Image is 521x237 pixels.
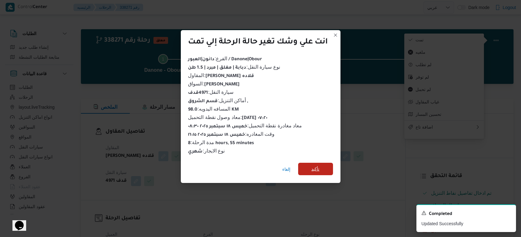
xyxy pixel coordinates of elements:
p: Updated Successfully [421,221,511,227]
span: الفرع : [188,56,262,61]
b: خميس ١٨ سبتمبر ٢٠٢٥ ١٦:١٥ [188,133,245,138]
b: 8 hours, 55 minutes [188,141,254,146]
div: انت علي وشك تغير حالة الرحلة إلي تمت [188,38,328,48]
span: سيارة النقل : [188,89,234,95]
button: إلغاء [280,163,293,175]
span: معاد مغادرة نقطة التحميل : [188,123,302,128]
b: 4971قدف [188,91,208,96]
span: نوع سيارة النقل : [188,64,280,70]
b: شهري [188,149,203,154]
span: أماكن التنزيل : [188,98,248,103]
button: تأكيد [298,163,333,175]
b: 98.0 KM [188,107,239,112]
b: [PERSON_NAME] [204,82,240,87]
button: Closes this modal window [332,31,339,39]
span: تأكيد [312,165,320,173]
div: Notification [421,210,511,218]
b: قسم الشروق , [188,99,248,104]
b: دبابة | مغلق | مبرد | 1.5 طن [188,66,246,71]
span: نوع الايجار : [188,148,225,153]
span: وقت المغادره : [188,131,275,137]
span: المسافه اليدويه : [188,106,239,112]
b: [DATE] ٠٧:٢٠ [242,116,267,121]
span: معاد وصول نقطة التحميل : [188,115,268,120]
iframe: chat widget [6,212,26,231]
b: خميس ١٨ سبتمبر ٢٠٢٥ ٠٨:٣٠ [188,124,247,129]
span: Completed [429,211,452,218]
b: دانون|العبور / Danone|Obour [188,57,262,62]
span: مدة الرحلة : [188,140,254,145]
span: المقاول : [188,73,254,78]
b: [PERSON_NAME] قلاده [205,74,254,79]
span: إلغاء [283,166,291,173]
span: السواق : [188,81,240,86]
